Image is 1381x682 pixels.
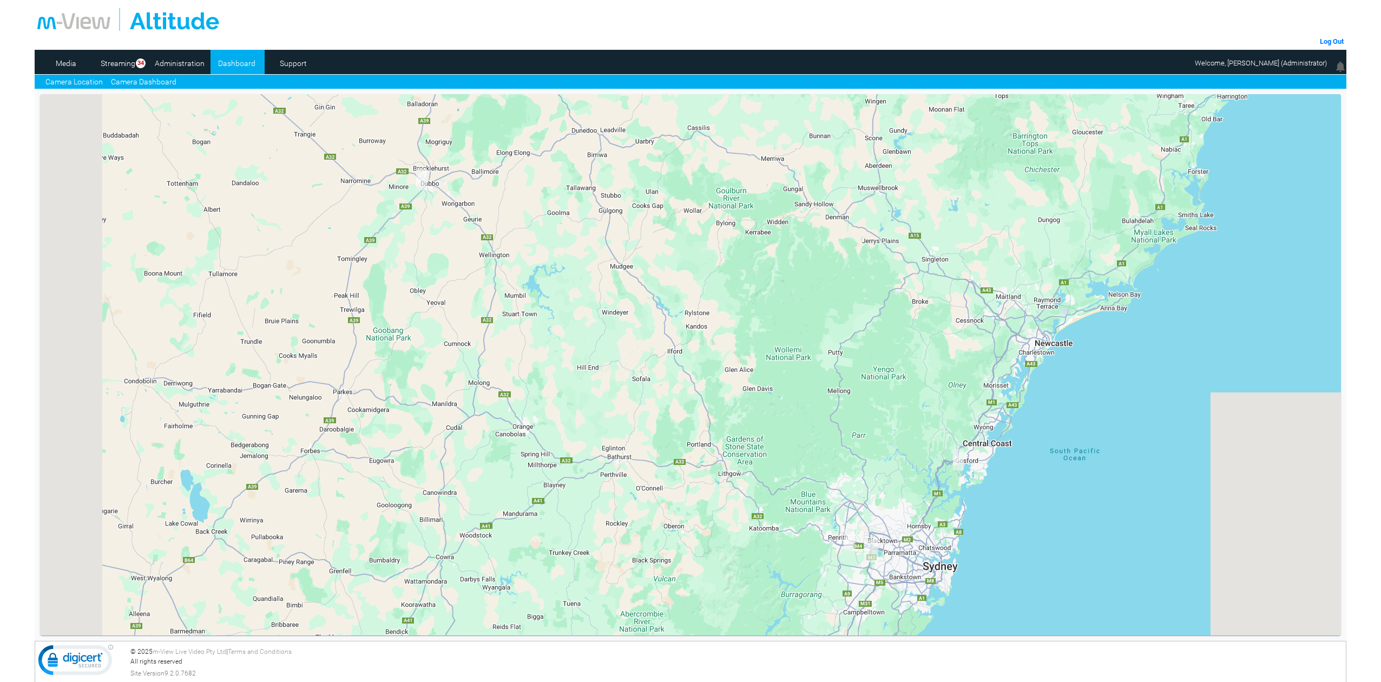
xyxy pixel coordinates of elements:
[840,525,859,555] div: CY79HZ-ICV
[1334,60,1347,73] img: bell24.png
[228,648,292,655] a: Terms and Conditions
[165,668,196,678] span: 9.2.0.7682
[267,55,320,71] a: Support
[860,535,883,567] div: DJ10BZ-ICV
[153,648,226,655] a: m-View Live Video Pty Ltd
[412,164,431,194] div: CP63KH-ICV
[136,58,146,69] span: 34
[949,444,968,475] div: DC66JT-ICV
[1195,59,1327,67] span: Welcome, [PERSON_NAME] (Administrator)
[38,644,114,681] img: DigiCert Secured Site Seal
[154,55,206,71] a: Administration
[97,55,140,71] a: Streaming
[40,55,93,71] a: Media
[130,668,1343,678] div: Site Version
[1320,37,1344,45] a: Log Out
[211,55,263,71] a: Dashboard
[130,647,1343,678] div: © 2025 | All rights reserved
[111,76,176,88] a: Camera Dashboard
[45,76,103,88] a: Camera Location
